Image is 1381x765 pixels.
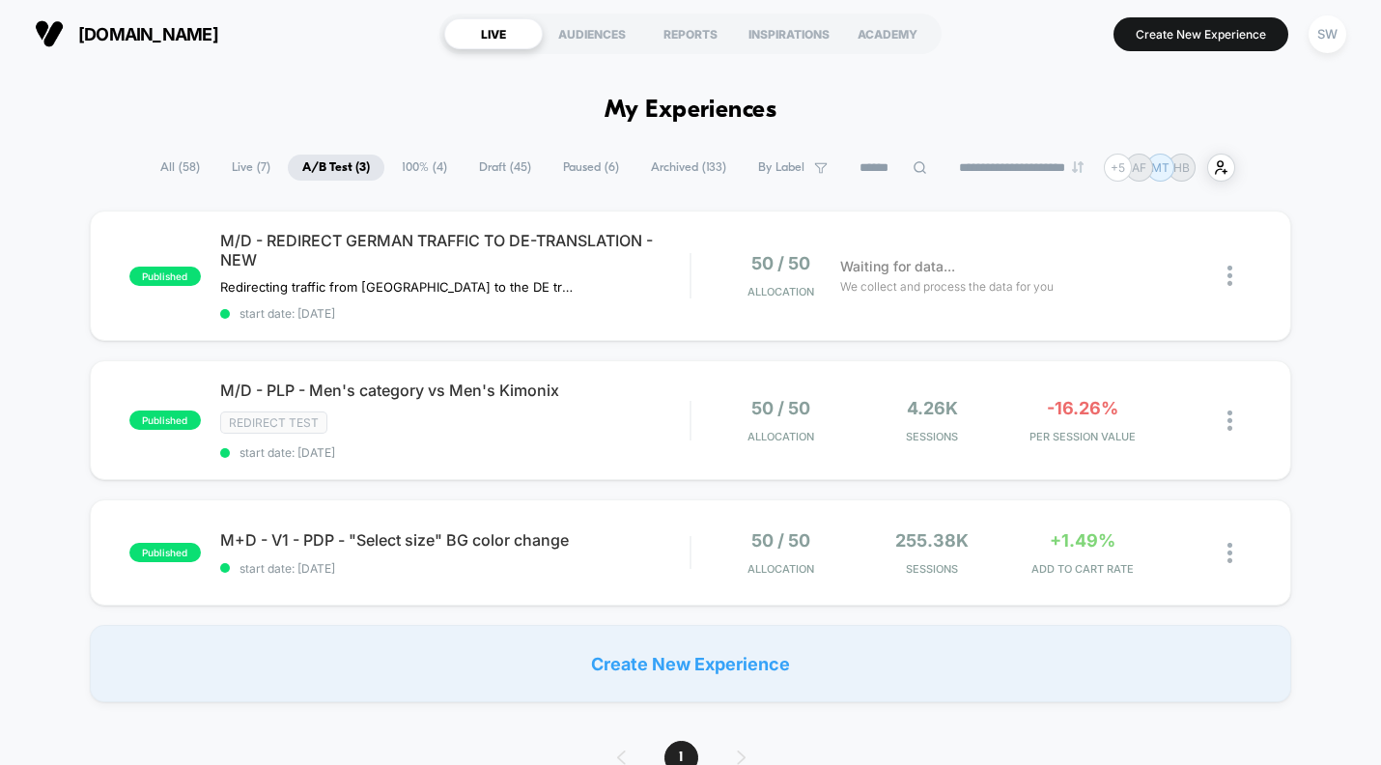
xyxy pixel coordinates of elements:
[838,18,937,49] div: ACADEMY
[549,155,634,181] span: Paused ( 6 )
[1047,398,1118,418] span: -16.26%
[129,543,201,562] span: published
[35,19,64,48] img: Visually logo
[1012,430,1153,443] span: PER SESSION VALUE
[1104,154,1132,182] div: + 5
[220,231,690,269] span: M/D - REDIRECT GERMAN TRAFFIC TO DE-TRANSLATION - NEW
[641,18,740,49] div: REPORTS
[29,18,224,49] button: [DOMAIN_NAME]
[220,306,690,321] span: start date: [DATE]
[758,160,804,175] span: By Label
[465,155,546,181] span: Draft ( 45 )
[1072,161,1084,173] img: end
[1050,530,1115,551] span: +1.49%
[220,279,578,295] span: Redirecting traffic from [GEOGRAPHIC_DATA] to the DE translation of the website.
[1303,14,1352,54] button: SW
[90,625,1291,702] div: Create New Experience
[840,256,955,277] span: Waiting for data...
[751,398,810,418] span: 50 / 50
[1012,562,1153,576] span: ADD TO CART RATE
[751,530,810,551] span: 50 / 50
[1132,160,1146,175] p: AF
[840,277,1054,296] span: We collect and process the data for you
[288,155,384,181] span: A/B Test ( 3 )
[129,411,201,430] span: published
[220,381,690,400] span: M/D - PLP - Men's category vs Men's Kimonix
[747,430,814,443] span: Allocation
[1309,15,1346,53] div: SW
[747,562,814,576] span: Allocation
[740,18,838,49] div: INSPIRATIONS
[907,398,958,418] span: 4.26k
[1151,160,1170,175] p: MT
[220,445,690,460] span: start date: [DATE]
[1113,17,1288,51] button: Create New Experience
[1227,543,1232,563] img: close
[220,411,327,434] span: Redirect Test
[861,430,1002,443] span: Sessions
[78,24,218,44] span: [DOMAIN_NAME]
[895,530,969,551] span: 255.38k
[543,18,641,49] div: AUDIENCES
[1227,266,1232,286] img: close
[220,530,690,550] span: M+D - V1 - PDP - "Select size" BG color change
[605,97,777,125] h1: My Experiences
[636,155,741,181] span: Archived ( 133 )
[444,18,543,49] div: LIVE
[220,561,690,576] span: start date: [DATE]
[751,253,810,273] span: 50 / 50
[217,155,285,181] span: Live ( 7 )
[1173,160,1190,175] p: HB
[747,285,814,298] span: Allocation
[129,267,201,286] span: published
[387,155,462,181] span: 100% ( 4 )
[1227,411,1232,431] img: close
[146,155,214,181] span: All ( 58 )
[861,562,1002,576] span: Sessions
